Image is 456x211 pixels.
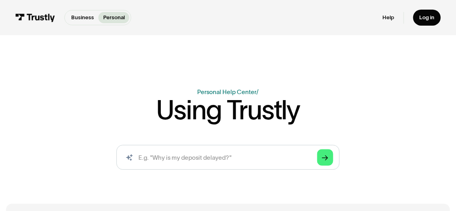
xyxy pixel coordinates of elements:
[116,145,339,170] form: Search
[116,145,339,170] input: search
[103,14,125,22] p: Personal
[419,14,434,21] div: Log in
[71,14,94,22] p: Business
[15,14,55,22] img: Trustly Logo
[413,10,441,26] a: Log in
[98,12,129,23] a: Personal
[66,12,98,23] a: Business
[257,88,259,95] div: /
[156,96,300,123] h1: Using Trustly
[198,88,257,95] a: Personal Help Center
[383,14,394,21] a: Help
